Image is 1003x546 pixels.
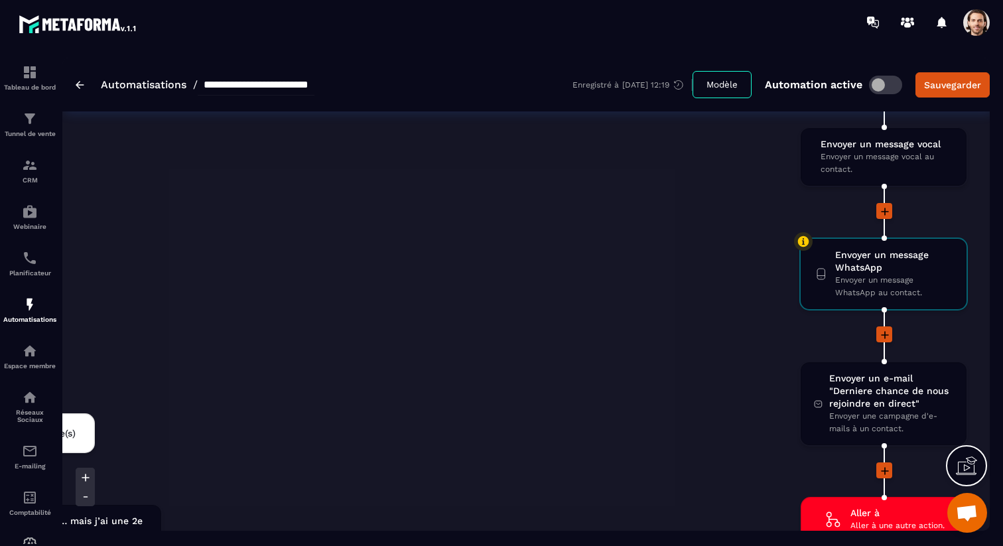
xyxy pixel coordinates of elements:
p: E-mailing [3,462,56,470]
p: Espace membre [3,362,56,370]
img: automations [22,343,38,359]
p: Tableau de bord [3,84,56,91]
a: emailemailE-mailing [3,433,56,480]
a: Ouvrir le chat [947,493,987,533]
button: Modèle [693,71,752,98]
a: formationformationTableau de bord [3,54,56,101]
p: Comptabilité [3,509,56,516]
img: formation [22,64,38,80]
p: Webinaire [3,223,56,230]
img: accountant [22,490,38,506]
a: automationsautomationsWebinaire [3,194,56,240]
span: Aller à [850,507,945,519]
img: scheduler [22,250,38,266]
a: formationformationTunnel de vente [3,101,56,147]
img: automations [22,297,38,312]
a: schedulerschedulerPlanificateur [3,240,56,287]
p: CRM [3,176,56,184]
a: automationsautomationsEspace membre [3,333,56,379]
a: accountantaccountantComptabilité [3,480,56,526]
a: Automatisations [101,78,186,91]
span: Envoyer un message WhatsApp [835,249,954,274]
p: Automation active [765,78,862,91]
div: Sauvegarder [924,78,981,92]
div: Enregistré à [572,79,693,91]
span: Envoyer un message WhatsApp au contact. [835,274,954,299]
span: Envoyer un message vocal au contact. [821,151,953,176]
span: / [193,78,198,91]
span: Envoyer une campagne d'e-mails à un contact. [829,410,953,435]
a: automationsautomationsAutomatisations [3,287,56,333]
p: Planificateur [3,269,56,277]
img: social-network [22,389,38,405]
a: social-networksocial-networkRéseaux Sociaux [3,379,56,433]
img: formation [22,157,38,173]
span: Aller à une autre action. [850,519,945,532]
span: Envoyer un message vocal [821,138,953,151]
p: [DATE] 12:19 [622,80,669,90]
span: Envoyer un e-mail "Derniere chance de nous rejoindre en direct" [829,372,953,410]
a: formationformationCRM [3,147,56,194]
img: arrow [76,81,84,89]
img: formation [22,111,38,127]
p: Réseaux Sociaux [3,409,56,423]
p: Automatisations [3,316,56,323]
img: logo [19,12,138,36]
img: email [22,443,38,459]
button: Sauvegarder [915,72,990,98]
img: automations [22,204,38,220]
p: Tunnel de vente [3,130,56,137]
